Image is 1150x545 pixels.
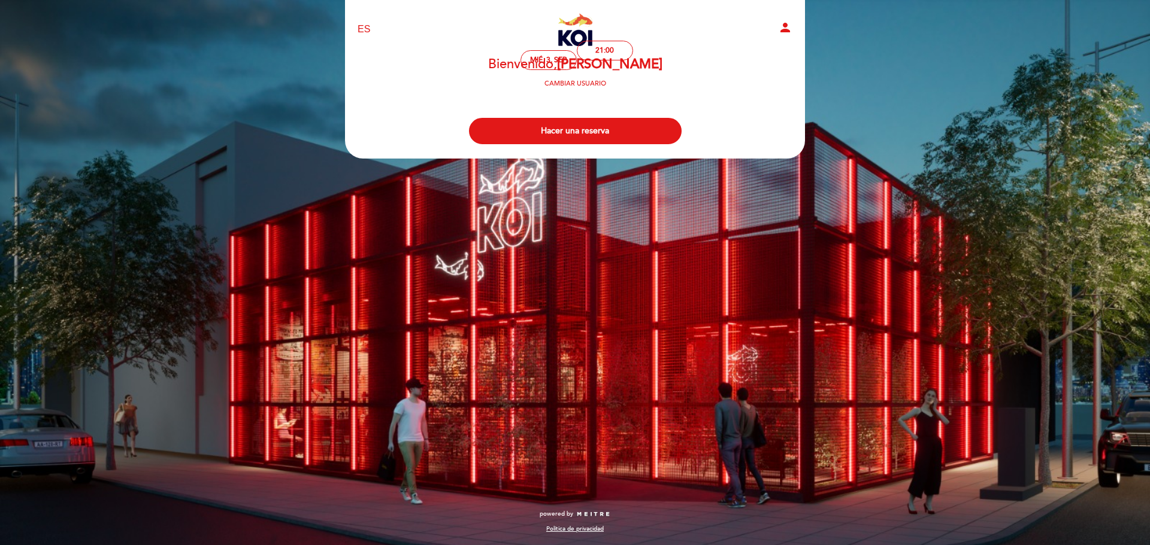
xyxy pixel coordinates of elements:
a: powered by [540,510,610,518]
a: KOI OLIVOS [500,13,650,46]
button: Hacer una reserva [469,118,682,144]
a: Política de privacidad [546,525,604,533]
button: person [778,20,792,39]
h2: Bienvenido, [488,57,662,72]
span: [PERSON_NAME] [557,56,662,72]
i: person [778,20,792,35]
span: powered by [540,510,573,518]
button: Cambiar usuario [541,78,610,89]
img: MEITRE [576,511,610,517]
div: 21:00 [595,46,614,55]
div: mié. 3, sep. [530,56,567,65]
